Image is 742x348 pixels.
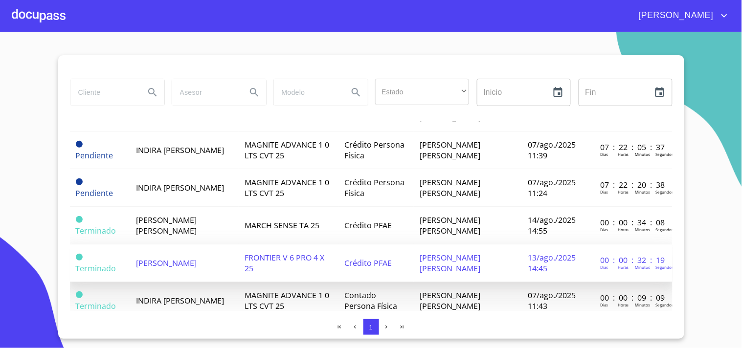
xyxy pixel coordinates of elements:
[600,152,608,157] p: Dias
[631,8,719,23] span: [PERSON_NAME]
[363,319,379,335] button: 1
[245,220,319,231] span: MARCH SENSE TA 25
[600,142,666,152] p: 07 : 22 : 05 : 37
[76,216,83,223] span: Terminado
[528,139,576,161] span: 07/ago./2025 11:39
[375,79,469,105] div: ​
[274,79,340,106] input: search
[172,79,239,106] input: search
[635,152,650,157] p: Minutos
[344,290,397,311] span: Contado Persona Física
[655,302,674,307] p: Segundos
[635,189,650,195] p: Minutos
[655,152,674,157] p: Segundos
[245,177,329,198] span: MAGNITE ADVANCE 1 0 LTS CVT 25
[635,302,650,307] p: Minutos
[420,215,480,236] span: [PERSON_NAME] [PERSON_NAME]
[655,189,674,195] p: Segundos
[136,258,197,268] span: [PERSON_NAME]
[245,252,324,274] span: FRONTIER V 6 PRO 4 X 25
[344,139,405,161] span: Crédito Persona Física
[528,215,576,236] span: 14/ago./2025 14:55
[600,264,608,270] p: Dias
[618,189,629,195] p: Horas
[76,263,116,274] span: Terminado
[76,178,83,185] span: Pendiente
[631,8,730,23] button: account of current user
[655,227,674,232] p: Segundos
[618,227,629,232] p: Horas
[618,152,629,157] p: Horas
[344,177,405,198] span: Crédito Persona Física
[245,290,329,311] span: MAGNITE ADVANCE 1 0 LTS CVT 25
[528,290,576,311] span: 07/ago./2025 11:43
[600,255,666,265] p: 00 : 00 : 32 : 19
[76,225,116,236] span: Terminado
[420,252,480,274] span: [PERSON_NAME] [PERSON_NAME]
[528,252,576,274] span: 13/ago./2025 14:45
[76,150,113,161] span: Pendiente
[600,302,608,307] p: Dias
[76,291,83,298] span: Terminado
[600,227,608,232] p: Dias
[344,81,368,104] button: Search
[344,220,392,231] span: Crédito PFAE
[618,302,629,307] p: Horas
[635,264,650,270] p: Minutos
[76,254,83,261] span: Terminado
[76,141,83,148] span: Pendiente
[420,177,480,198] span: [PERSON_NAME] [PERSON_NAME]
[136,145,224,155] span: INDIRA [PERSON_NAME]
[600,217,666,228] p: 00 : 00 : 34 : 08
[600,292,666,303] p: 00 : 00 : 09 : 09
[600,189,608,195] p: Dias
[136,295,224,306] span: INDIRA [PERSON_NAME]
[136,182,224,193] span: INDIRA [PERSON_NAME]
[76,301,116,311] span: Terminado
[70,79,137,106] input: search
[245,139,329,161] span: MAGNITE ADVANCE 1 0 LTS CVT 25
[243,81,266,104] button: Search
[528,177,576,198] span: 07/ago./2025 11:24
[618,264,629,270] p: Horas
[76,188,113,198] span: Pendiente
[420,290,480,311] span: [PERSON_NAME] [PERSON_NAME]
[600,179,666,190] p: 07 : 22 : 20 : 38
[369,324,373,331] span: 1
[420,139,480,161] span: [PERSON_NAME] [PERSON_NAME]
[344,258,392,268] span: Crédito PFAE
[655,264,674,270] p: Segundos
[635,227,650,232] p: Minutos
[141,81,164,104] button: Search
[136,215,197,236] span: [PERSON_NAME] [PERSON_NAME]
